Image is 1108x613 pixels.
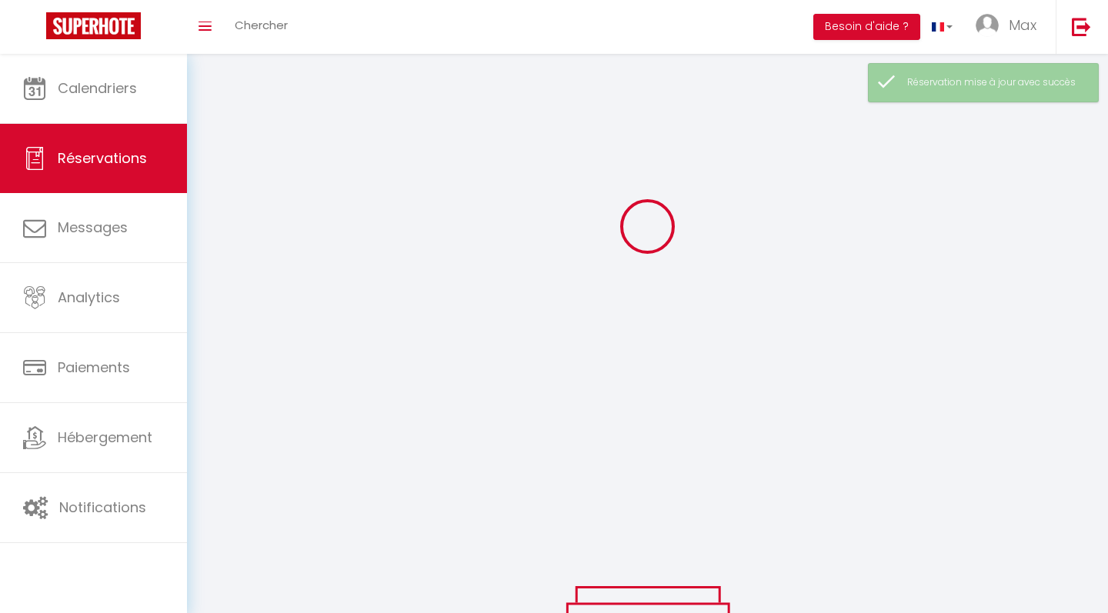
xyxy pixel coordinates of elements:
[58,288,120,307] span: Analytics
[58,358,130,377] span: Paiements
[1009,15,1036,35] span: Max
[976,14,999,37] img: ...
[1072,17,1091,36] img: logout
[59,498,146,517] span: Notifications
[235,17,288,33] span: Chercher
[813,14,920,40] button: Besoin d'aide ?
[58,218,128,237] span: Messages
[58,78,137,98] span: Calendriers
[58,428,152,447] span: Hébergement
[58,148,147,168] span: Réservations
[46,12,141,39] img: Super Booking
[907,75,1083,90] div: Réservation mise à jour avec succès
